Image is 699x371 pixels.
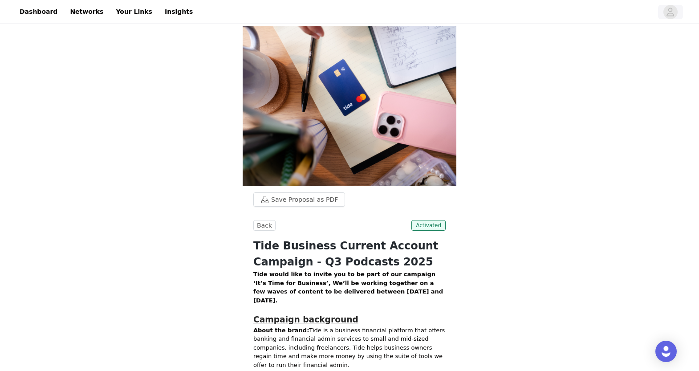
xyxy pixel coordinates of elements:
a: Dashboard [14,2,63,22]
span: Activated [411,220,446,231]
div: avatar [666,5,675,19]
p: Tide is a business financial platform that offers banking and financial admin services to small a... [253,326,446,370]
a: Networks [65,2,109,22]
strong: Tide would like to invite you to be part of our campaign ‘It’s Time for Business’, We’ll be worki... [253,271,443,304]
div: Open Intercom Messenger [655,341,677,362]
a: Insights [159,2,198,22]
img: campaign image [243,26,456,186]
h1: Tide Business Current Account Campaign - Q3 Podcasts 2025 [253,238,446,270]
strong: About the brand: [253,327,309,334]
span: Campaign background [253,315,358,324]
a: Your Links [110,2,158,22]
button: Back [253,220,276,231]
button: Save Proposal as PDF [253,192,345,207]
